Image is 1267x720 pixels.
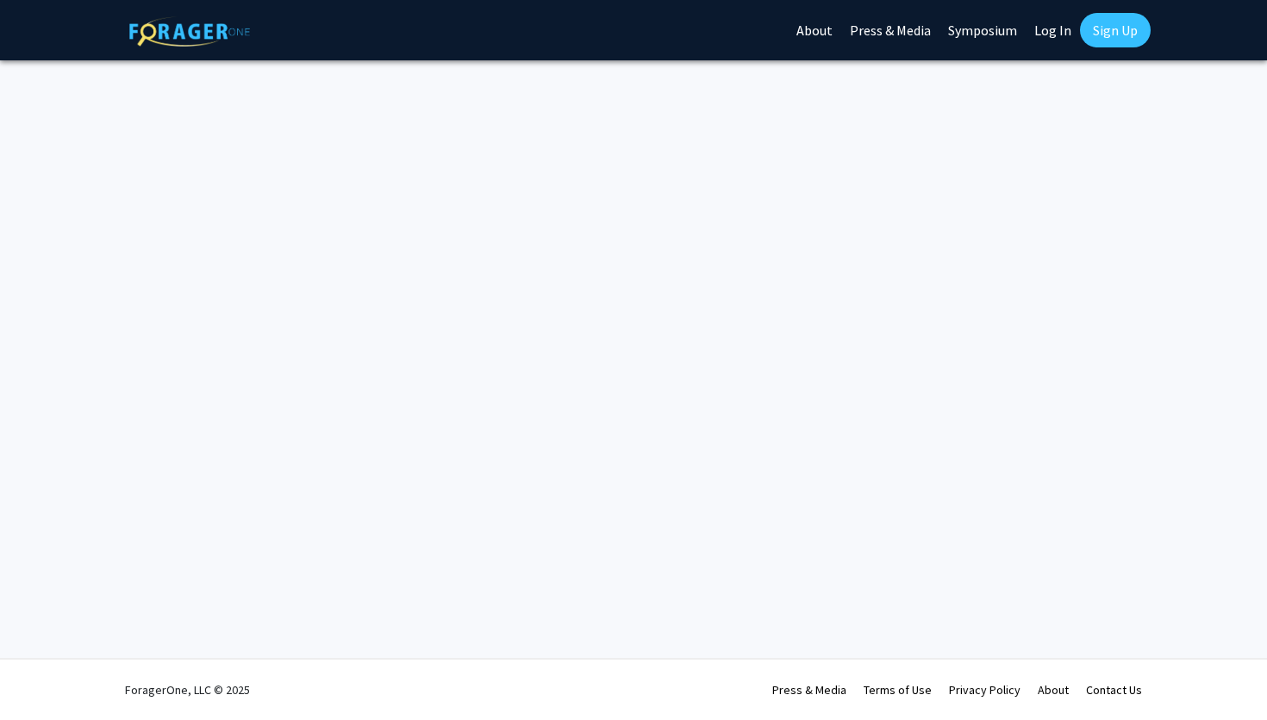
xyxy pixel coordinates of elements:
a: Terms of Use [864,682,932,698]
a: Privacy Policy [949,682,1020,698]
a: Contact Us [1086,682,1142,698]
div: ForagerOne, LLC © 2025 [125,660,250,720]
a: Sign Up [1080,13,1151,47]
img: ForagerOne Logo [129,16,250,47]
a: About [1038,682,1069,698]
a: Press & Media [772,682,846,698]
